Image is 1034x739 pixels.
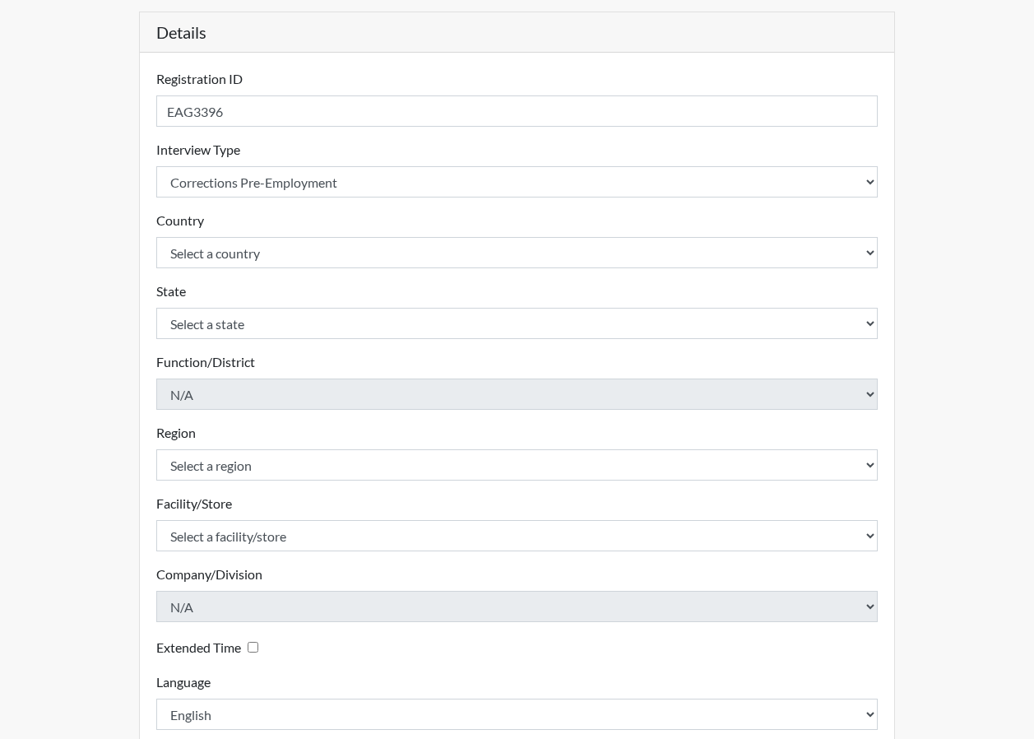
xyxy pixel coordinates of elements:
[156,565,262,584] label: Company/Division
[140,12,895,53] h5: Details
[156,638,241,658] label: Extended Time
[156,211,204,230] label: Country
[156,494,232,514] label: Facility/Store
[156,140,240,160] label: Interview Type
[156,95,879,127] input: Insert a Registration ID, which needs to be a unique alphanumeric value for each interviewee
[156,281,186,301] label: State
[156,635,265,659] div: Checking this box will provide the interviewee with an accomodation of extra time to answer each ...
[156,69,243,89] label: Registration ID
[156,423,196,443] label: Region
[156,672,211,692] label: Language
[156,352,255,372] label: Function/District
